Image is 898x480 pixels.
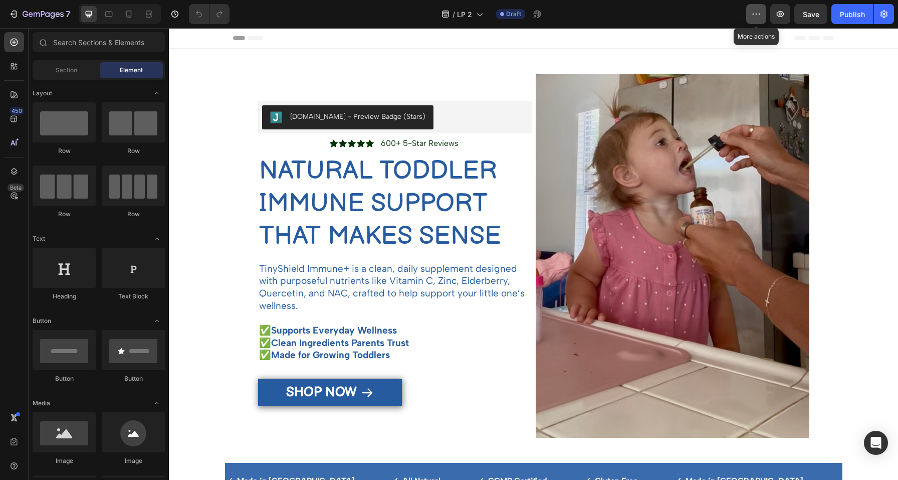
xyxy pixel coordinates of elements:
p: ✓ Made in [GEOGRAPHIC_DATA] [58,446,186,460]
a: SHOP NOW [89,351,233,378]
p: TinyShield Immune+ is a clean, daily supplement designed with purposeful nutrients like Vitamin C... [90,235,362,284]
div: 450 [10,107,24,115]
span: Layout [33,89,52,98]
div: Button [102,374,165,383]
p: ✅ [90,309,362,322]
strong: Made for Growing Toddlers [102,321,221,333]
span: Toggle open [149,395,165,411]
p: ✅ [90,296,362,309]
span: Section [56,66,77,75]
div: Undo/Redo [189,4,230,24]
span: Save [803,10,819,19]
span: Draft [506,10,521,19]
span: / [453,9,455,20]
span: Toggle open [149,231,165,247]
div: Button [33,374,96,383]
span: Button [33,316,51,326]
strong: Supports Everyday Wellness [102,296,228,308]
div: Heading [33,292,96,301]
button: 7 [4,4,75,24]
div: Publish [840,9,865,20]
h2: NATURAL TODDLER IMMUNE SUPPORT THAT MAKES SENSE [89,126,363,226]
div: Text Block [102,292,165,301]
span: Toggle open [149,85,165,101]
button: Save [794,4,827,24]
div: Image [33,456,96,465]
div: Row [33,146,96,155]
p: ✓ Gluten Free [415,446,469,460]
p: 600+ 5-Star Reviews [212,110,290,121]
div: Row [33,210,96,219]
p: ✓ Made in [GEOGRAPHIC_DATA] [506,446,634,460]
iframe: Design area [169,28,898,480]
p: 7 [66,8,70,20]
div: Row [102,146,165,155]
span: LP 2 [457,9,472,20]
span: Element [120,66,143,75]
p: ✓ All Natural [671,446,720,460]
span: Media [33,399,50,408]
button: Publish [831,4,873,24]
div: Open Intercom Messenger [864,431,888,455]
p: ✅ [90,321,362,334]
div: Beta [8,184,24,192]
p: ✓ CGMP Certified [309,446,378,460]
div: Row [102,210,165,219]
strong: Clean Ingredients Parents Trust [102,309,240,321]
input: Search Sections & Elements [33,32,165,52]
strong: SHOP NOW [117,357,188,372]
span: Text [33,234,45,243]
span: Toggle open [149,313,165,329]
p: ✓ All Natural [223,446,272,460]
img: gempages_560807745335329877-179f22de-7eb5-45ec-a201-fac277c8caa3.jpg [367,46,640,410]
div: Image [102,456,165,465]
